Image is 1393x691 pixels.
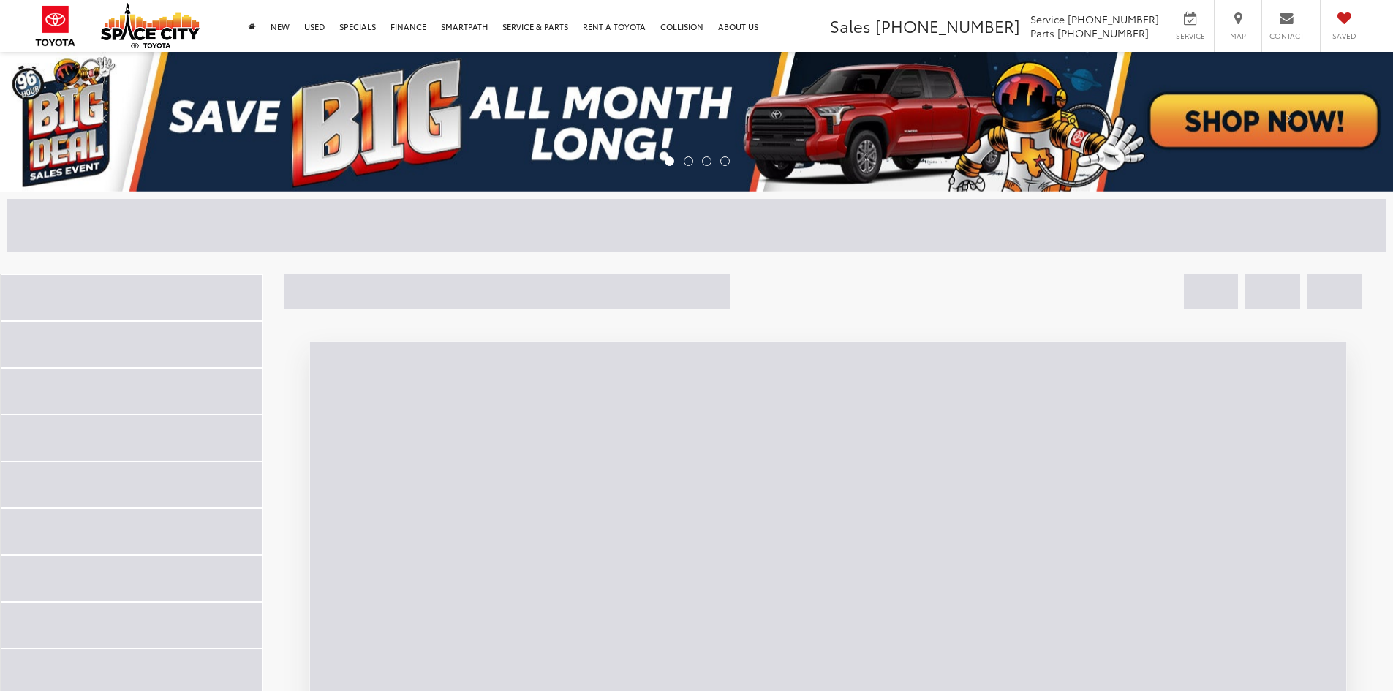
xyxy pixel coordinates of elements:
[101,3,200,48] img: Space City Toyota
[1269,31,1304,41] span: Contact
[830,14,871,37] span: Sales
[1030,26,1054,40] span: Parts
[1030,12,1065,26] span: Service
[1222,31,1254,41] span: Map
[1068,12,1159,26] span: [PHONE_NUMBER]
[875,14,1020,37] span: [PHONE_NUMBER]
[1057,26,1149,40] span: [PHONE_NUMBER]
[1328,31,1360,41] span: Saved
[1174,31,1207,41] span: Service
